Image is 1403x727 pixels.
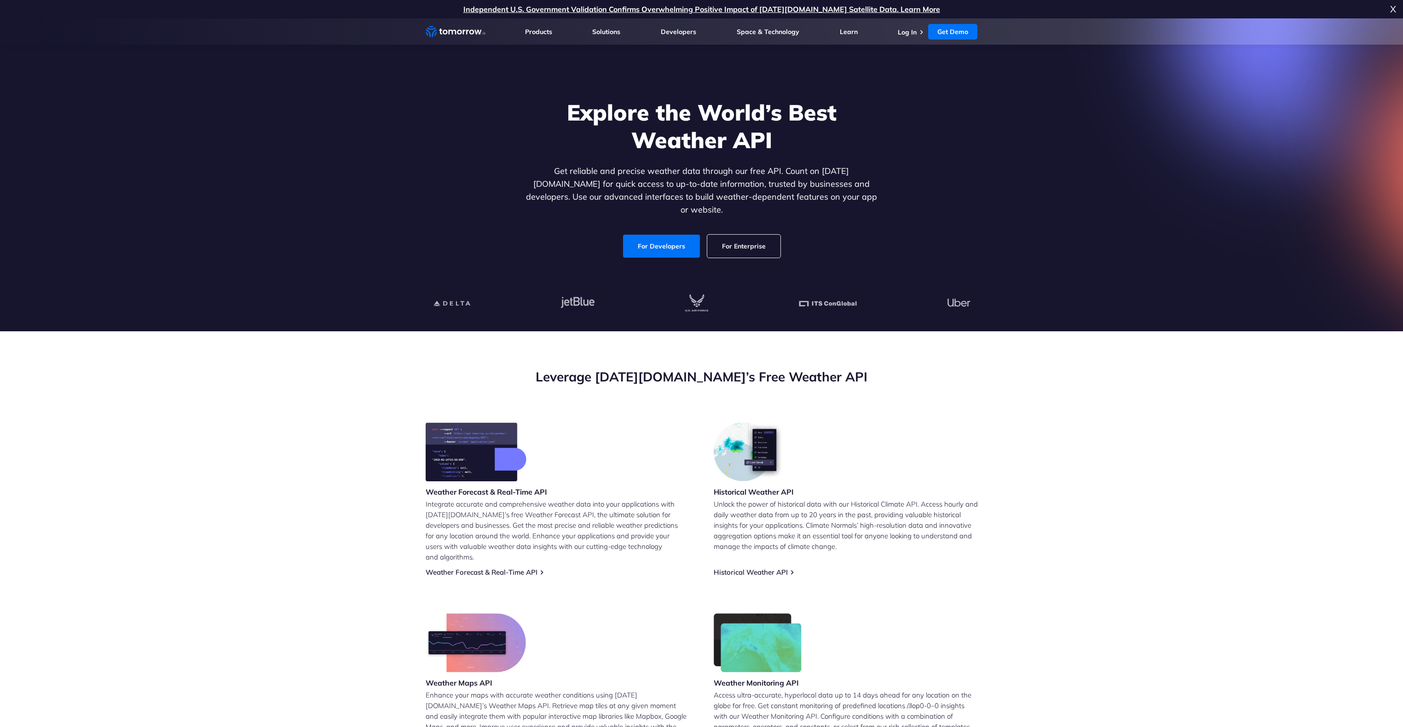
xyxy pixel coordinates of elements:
[714,499,978,552] p: Unlock the power of historical data with our Historical Climate API. Access hourly and daily weat...
[524,98,879,154] h1: Explore the World’s Best Weather API
[714,568,788,577] a: Historical Weather API
[661,28,696,36] a: Developers
[426,678,526,688] h3: Weather Maps API
[463,5,940,14] a: Independent U.S. Government Validation Confirms Overwhelming Positive Impact of [DATE][DOMAIN_NAM...
[840,28,858,36] a: Learn
[426,499,690,562] p: Integrate accurate and comprehensive weather data into your applications with [DATE][DOMAIN_NAME]...
[426,568,537,577] a: Weather Forecast & Real-Time API
[592,28,620,36] a: Solutions
[928,24,977,40] a: Get Demo
[426,25,485,39] a: Home link
[525,28,552,36] a: Products
[898,28,917,36] a: Log In
[426,487,547,497] h3: Weather Forecast & Real-Time API
[623,235,700,258] a: For Developers
[426,368,978,386] h2: Leverage [DATE][DOMAIN_NAME]’s Free Weather API
[714,487,794,497] h3: Historical Weather API
[707,235,780,258] a: For Enterprise
[714,678,802,688] h3: Weather Monitoring API
[524,165,879,216] p: Get reliable and precise weather data through our free API. Count on [DATE][DOMAIN_NAME] for quic...
[737,28,799,36] a: Space & Technology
